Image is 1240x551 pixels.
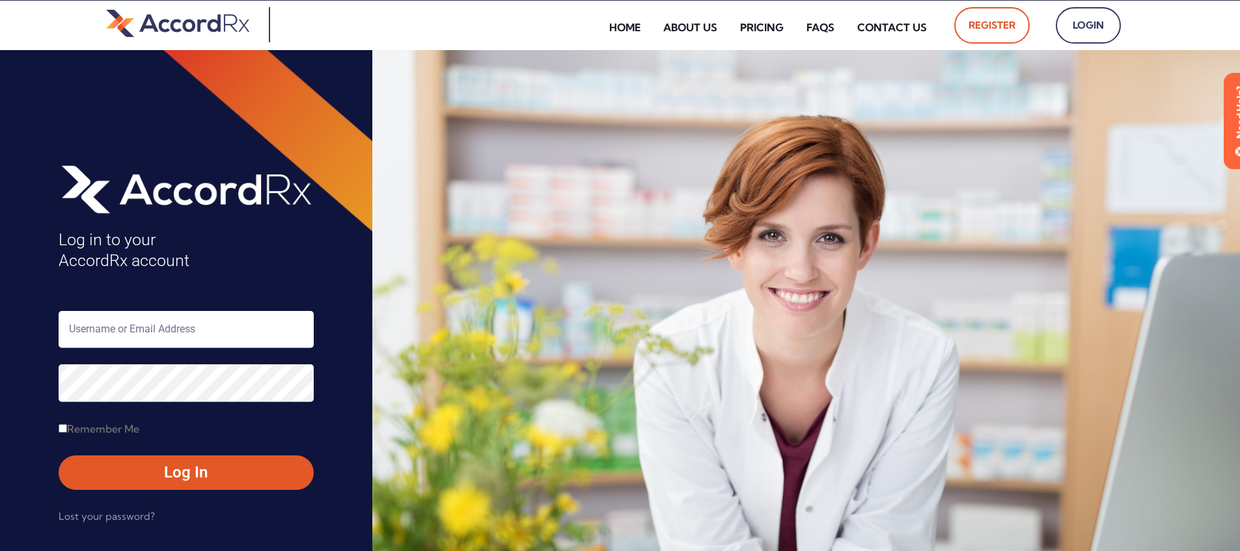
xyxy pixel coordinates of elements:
[59,161,314,217] img: AccordRx_logo_header_white
[654,12,727,42] a: About Us
[59,506,155,527] a: Lost your password?
[954,7,1030,44] a: Register
[106,7,249,39] img: default-logo
[730,12,793,42] a: Pricing
[59,424,67,433] input: Remember Me
[1056,7,1121,44] a: Login
[59,230,314,272] h4: Log in to your AccordRx account
[59,418,139,439] label: Remember Me
[599,12,650,42] a: Home
[969,15,1015,36] span: Register
[847,12,937,42] a: Contact Us
[797,12,844,42] a: FAQs
[72,462,301,483] span: Log In
[1070,15,1107,36] span: Login
[59,311,314,348] input: Username or Email Address
[59,455,314,489] button: Log In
